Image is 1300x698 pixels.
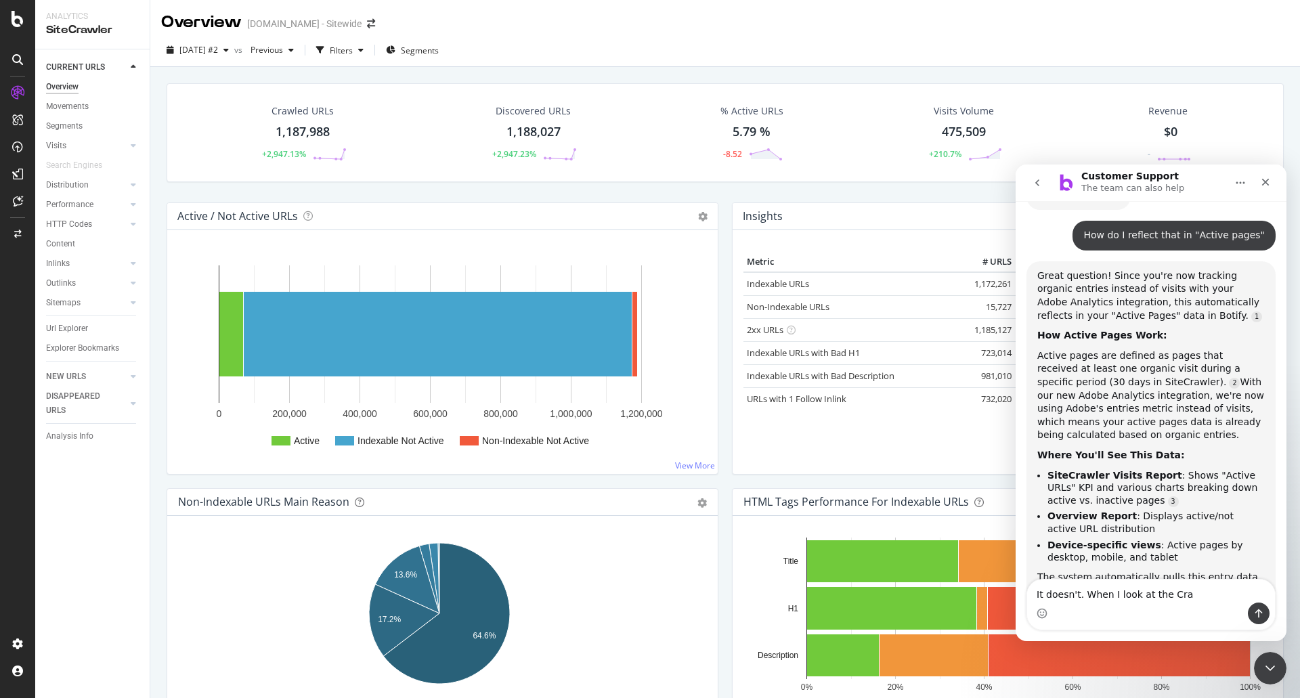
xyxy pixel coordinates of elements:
[272,408,307,419] text: 200,000
[46,198,93,212] div: Performance
[46,257,70,271] div: Inlinks
[46,257,127,271] a: Inlinks
[46,370,86,384] div: NEW URLS
[483,408,518,419] text: 800,000
[1015,364,1083,387] td: +42,776.3 %
[46,158,116,173] a: Search Engines
[46,296,127,310] a: Sitemaps
[723,148,742,160] div: -8.52
[343,408,377,419] text: 400,000
[46,80,79,94] div: Overview
[1164,123,1177,139] span: $0
[747,370,894,382] a: Indexable URLs with Bad Description
[1015,318,1083,341] td: +10,946.0 %
[378,615,401,624] text: 17.2%
[46,322,140,336] a: Url Explorer
[161,39,234,61] button: [DATE] #2
[46,429,93,443] div: Analysis Info
[961,364,1015,387] td: 981,010
[961,318,1015,341] td: 1,185,127
[758,651,798,660] text: Description
[720,104,783,118] div: % Active URLs
[976,682,992,692] text: 40%
[620,408,662,419] text: 1,200,000
[311,39,369,61] button: Filters
[496,104,571,118] div: Discovered URLs
[394,570,417,580] text: 13.6%
[46,237,75,251] div: Content
[1015,252,1083,272] th: Change
[247,17,362,30] div: [DOMAIN_NAME] - Sitewide
[1064,682,1081,692] text: 60%
[747,324,783,336] a: 2xx URLs
[294,435,320,446] text: Active
[367,19,375,28] div: arrow-right-arrow-left
[46,198,127,212] a: Performance
[401,45,439,56] span: Segments
[942,123,986,141] div: 475,509
[330,45,353,56] div: Filters
[11,97,260,507] div: Great question! Since you're now tracking organic entries instead of visits with your Adobe Analy...
[46,178,89,192] div: Distribution
[11,97,260,508] div: Customer Support says…
[743,538,1266,695] svg: A chart.
[179,44,218,56] span: 2025 Aug. 21st #2
[232,438,254,460] button: Send a message…
[46,60,105,74] div: CURRENT URLS
[46,276,127,290] a: Outlinks
[276,123,330,141] div: 1,187,988
[46,217,127,232] a: HTTP Codes
[22,406,249,499] div: The system automatically pulls this entry data along with other metrics, so your active pages met...
[177,207,298,225] h4: Active / Not Active URLs
[178,538,701,695] div: A chart.
[32,305,249,343] li: : Shows "Active URLs" KPI and various charts breaking down active vs. inactive pages
[887,682,903,692] text: 20%
[46,276,76,290] div: Outlinks
[46,11,139,22] div: Analytics
[161,11,242,34] div: Overview
[1254,652,1286,684] iframe: Intercom live chat
[178,252,707,463] svg: A chart.
[245,44,283,56] span: Previous
[1016,165,1286,641] iframe: Intercom live chat
[46,389,114,418] div: DISAPPEARED URLS
[32,305,167,316] b: SiteCrawler Visits Report
[245,39,299,61] button: Previous
[961,341,1015,364] td: 723,014
[22,105,249,158] div: Great question! Since you're now tracking organic entries instead of visits with your Adobe Analy...
[801,682,813,692] text: 0%
[934,104,994,118] div: Visits Volume
[152,332,163,343] a: Source reference 9276123:
[697,498,707,508] div: gear
[32,375,146,386] b: Device-specific views
[1148,104,1188,118] span: Revenue
[1015,272,1083,296] td: +35,914.2 %
[1015,295,1083,318] td: -56.0 %
[217,408,222,419] text: 0
[46,370,127,384] a: NEW URLS
[46,341,140,355] a: Explorer Bookmarks
[46,217,92,232] div: HTTP Codes
[46,389,127,418] a: DISAPPEARED URLS
[236,147,246,158] a: Source reference 9565574:
[492,148,536,160] div: +2,947.23%
[262,148,306,160] div: +2,947.13%
[46,158,102,173] div: Search Engines
[46,139,127,153] a: Visits
[1015,387,1083,410] td: +2,668.5 %
[46,60,127,74] a: CURRENT URLS
[743,252,961,272] th: Metric
[46,296,81,310] div: Sitemaps
[46,429,140,443] a: Analysis Info
[733,123,771,141] div: 5.79 %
